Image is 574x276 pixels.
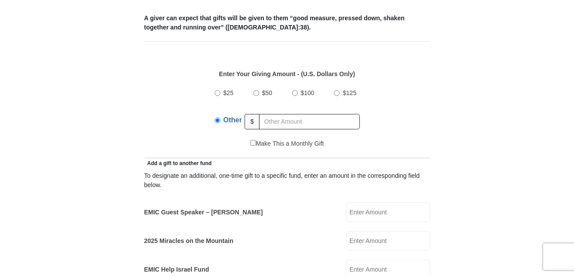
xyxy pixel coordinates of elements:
label: 2025 Miracles on the Mountain [144,236,234,246]
label: Make This a Monthly Gift [250,139,324,148]
strong: Enter Your Giving Amount - (U.S. Dollars Only) [219,70,355,77]
span: Add a gift to another fund [144,160,212,166]
span: $ [245,114,260,129]
span: Other [223,116,242,124]
label: EMIC Help Israel Fund [144,265,209,274]
span: $50 [262,89,272,96]
input: Enter Amount [346,202,430,222]
input: Enter Amount [346,231,430,250]
input: Other Amount [259,114,360,129]
span: $100 [301,89,314,96]
div: To designate an additional, one-time gift to a specific fund, enter an amount in the correspondin... [144,171,430,190]
b: A giver can expect that gifts will be given to them “good measure, pressed down, shaken together ... [144,15,405,31]
label: EMIC Guest Speaker – [PERSON_NAME] [144,208,263,217]
span: $125 [343,89,356,96]
input: Make This a Monthly Gift [250,140,256,146]
span: $25 [223,89,234,96]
